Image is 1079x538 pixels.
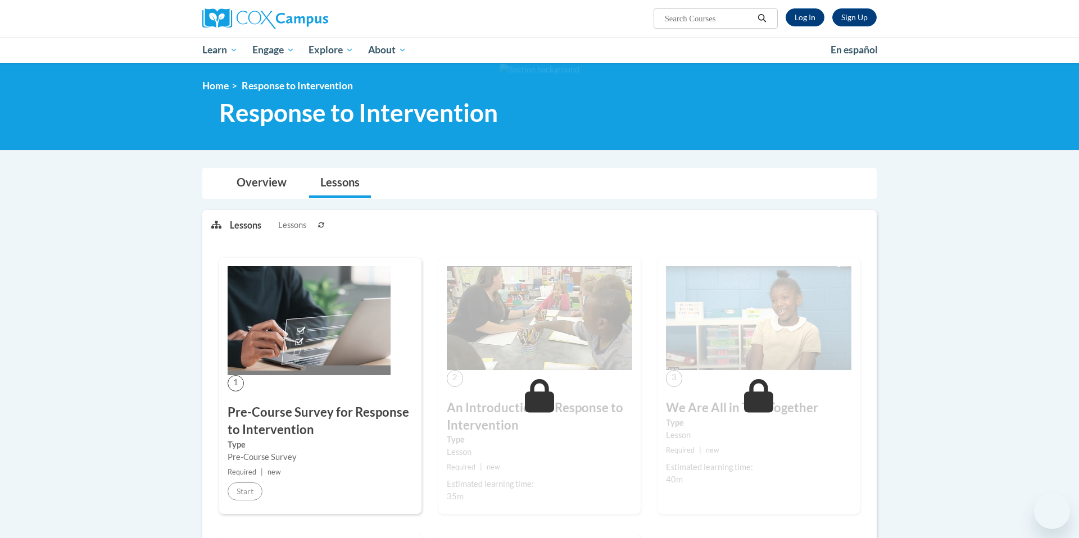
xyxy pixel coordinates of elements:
[447,370,463,386] span: 2
[361,37,414,63] a: About
[228,468,256,476] span: Required
[447,478,632,490] div: Estimated learning time:
[706,446,719,454] span: new
[666,417,851,429] label: Type
[230,219,261,231] p: Lessons
[202,43,238,57] span: Learn
[832,8,877,26] a: Register
[447,434,632,446] label: Type
[278,219,306,231] span: Lessons
[699,446,701,454] span: |
[228,482,262,500] button: Start
[185,37,894,63] div: Main menu
[487,463,500,471] span: new
[252,43,294,57] span: Engage
[228,375,244,391] span: 1
[268,468,281,476] span: new
[447,399,632,434] h3: An Introduction to Response to Intervention
[195,37,245,63] a: Learn
[225,168,298,198] a: Overview
[242,80,353,92] span: Response to Intervention
[666,475,683,484] span: 40m
[301,37,361,63] a: Explore
[219,98,498,127] span: Response to Intervention
[1034,493,1070,529] iframe: Button to launch messaging window
[245,37,302,63] a: Engage
[786,8,824,26] a: Log In
[228,404,413,439] h3: Pre-Course Survey for Response to Intervention
[480,463,482,471] span: |
[228,266,391,375] img: Course Image
[666,399,851,417] h3: We Are All in This Together
[664,12,754,25] input: Search Courses
[447,266,632,371] img: Course Image
[666,429,851,441] div: Lesson
[666,370,682,386] span: 3
[754,12,770,25] button: Search
[202,80,229,92] a: Home
[666,446,695,454] span: Required
[228,439,413,451] label: Type
[202,8,328,29] img: Cox Campus
[309,43,353,57] span: Explore
[261,468,263,476] span: |
[500,63,579,76] img: Section background
[447,463,475,471] span: Required
[202,8,416,29] a: Cox Campus
[228,451,413,463] div: Pre-Course Survey
[823,38,885,62] a: En español
[447,491,464,501] span: 35m
[309,168,371,198] a: Lessons
[447,446,632,458] div: Lesson
[666,461,851,473] div: Estimated learning time:
[368,43,406,57] span: About
[831,44,878,56] span: En español
[666,266,851,371] img: Course Image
